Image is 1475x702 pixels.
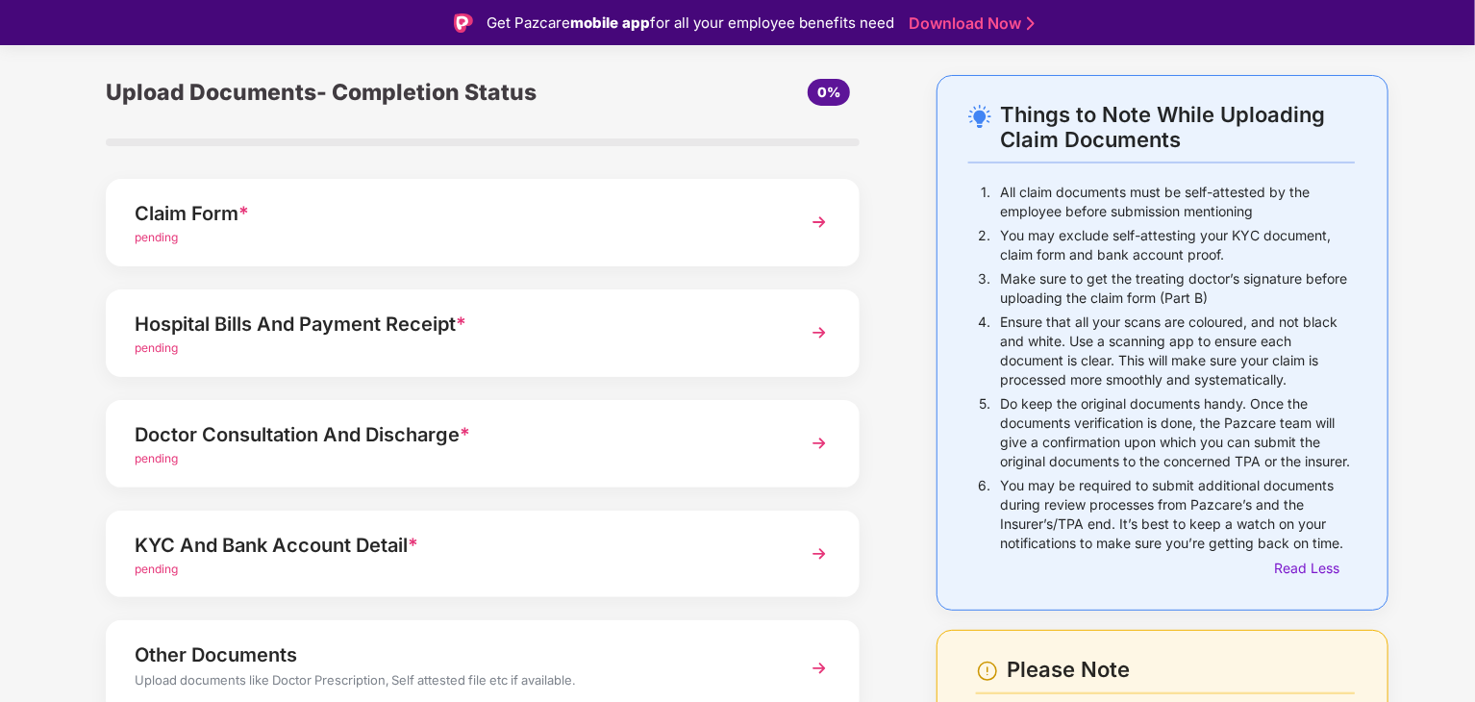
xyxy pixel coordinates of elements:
[802,537,837,571] img: svg+xml;base64,PHN2ZyBpZD0iTmV4dCIgeG1sbnM9Imh0dHA6Ly93d3cudzMub3JnLzIwMDAvc3ZnIiB3aWR0aD0iMzYiIG...
[1000,183,1355,221] p: All claim documents must be self-attested by the employee before submission mentioning
[976,660,999,683] img: svg+xml;base64,PHN2ZyBpZD0iV2FybmluZ18tXzI0eDI0IiBkYXRhLW5hbWU9Ildhcm5pbmcgLSAyNHgyNCIgeG1sbnM9Im...
[978,226,990,264] p: 2.
[802,426,837,461] img: svg+xml;base64,PHN2ZyBpZD0iTmV4dCIgeG1sbnM9Imh0dHA6Ly93d3cudzMub3JnLzIwMDAvc3ZnIiB3aWR0aD0iMzYiIG...
[978,476,990,553] p: 6.
[106,75,608,110] div: Upload Documents- Completion Status
[135,230,178,244] span: pending
[1000,226,1355,264] p: You may exclude self-attesting your KYC document, claim form and bank account proof.
[968,105,991,128] img: svg+xml;base64,PHN2ZyB4bWxucz0iaHR0cDovL3d3dy53My5vcmcvMjAwMC9zdmciIHdpZHRoPSIyNC4wOTMiIGhlaWdodD...
[802,315,837,350] img: svg+xml;base64,PHN2ZyBpZD0iTmV4dCIgeG1sbnM9Imh0dHA6Ly93d3cudzMub3JnLzIwMDAvc3ZnIiB3aWR0aD0iMzYiIG...
[135,419,772,450] div: Doctor Consultation And Discharge
[1000,476,1355,553] p: You may be required to submit additional documents during review processes from Pazcare’s and the...
[570,13,650,32] strong: mobile app
[979,394,990,471] p: 5.
[802,205,837,239] img: svg+xml;base64,PHN2ZyBpZD0iTmV4dCIgeG1sbnM9Imh0dHA6Ly93d3cudzMub3JnLzIwMDAvc3ZnIiB3aWR0aD0iMzYiIG...
[135,198,772,229] div: Claim Form
[1274,558,1355,579] div: Read Less
[1000,313,1355,389] p: Ensure that all your scans are coloured, and not black and white. Use a scanning app to ensure ea...
[487,12,894,35] div: Get Pazcare for all your employee benefits need
[981,183,990,221] p: 1.
[1000,102,1355,152] div: Things to Note While Uploading Claim Documents
[909,13,1029,34] a: Download Now
[135,309,772,339] div: Hospital Bills And Payment Receipt
[135,451,178,465] span: pending
[1000,269,1355,308] p: Make sure to get the treating doctor’s signature before uploading the claim form (Part B)
[1027,13,1035,34] img: Stroke
[135,530,772,561] div: KYC And Bank Account Detail
[1008,657,1355,683] div: Please Note
[817,84,840,100] span: 0%
[978,313,990,389] p: 4.
[135,639,772,670] div: Other Documents
[135,670,772,695] div: Upload documents like Doctor Prescription, Self attested file etc if available.
[135,562,178,576] span: pending
[802,651,837,686] img: svg+xml;base64,PHN2ZyBpZD0iTmV4dCIgeG1sbnM9Imh0dHA6Ly93d3cudzMub3JnLzIwMDAvc3ZnIiB3aWR0aD0iMzYiIG...
[454,13,473,33] img: Logo
[978,269,990,308] p: 3.
[135,340,178,355] span: pending
[1000,394,1355,471] p: Do keep the original documents handy. Once the documents verification is done, the Pazcare team w...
